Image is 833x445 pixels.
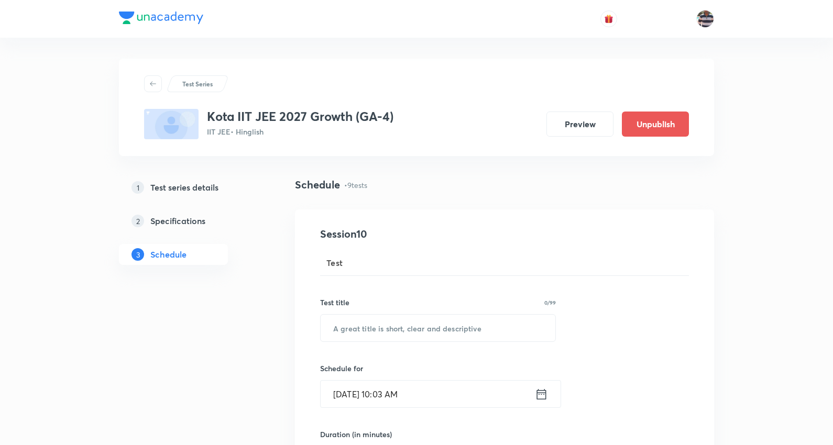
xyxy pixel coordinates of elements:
h5: Test series details [150,181,218,194]
img: avatar [604,14,613,24]
h4: Schedule [295,177,340,193]
a: Company Logo [119,12,203,27]
h5: Schedule [150,248,187,261]
p: 2 [131,215,144,227]
button: Preview [546,112,613,137]
a: 2Specifications [119,210,261,231]
p: • 9 tests [344,180,367,191]
h4: Session 10 [320,226,511,242]
input: A great title is short, clear and descriptive [321,315,555,341]
p: 1 [131,181,144,194]
p: 3 [131,248,144,261]
h5: Specifications [150,215,205,227]
span: Test [326,257,343,269]
p: 0/99 [544,300,556,305]
p: Test Series [182,79,213,88]
img: Company Logo [119,12,203,24]
a: 1Test series details [119,177,261,198]
button: Unpublish [622,112,689,137]
img: jugraj singh [696,10,714,28]
p: IIT JEE • Hinglish [207,126,393,137]
img: fallback-thumbnail.png [144,109,199,139]
h6: Test title [320,297,349,308]
h3: Kota IIT JEE 2027 Growth (GA-4) [207,109,393,124]
button: avatar [600,10,617,27]
h6: Schedule for [320,363,556,374]
h6: Duration (in minutes) [320,429,392,440]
